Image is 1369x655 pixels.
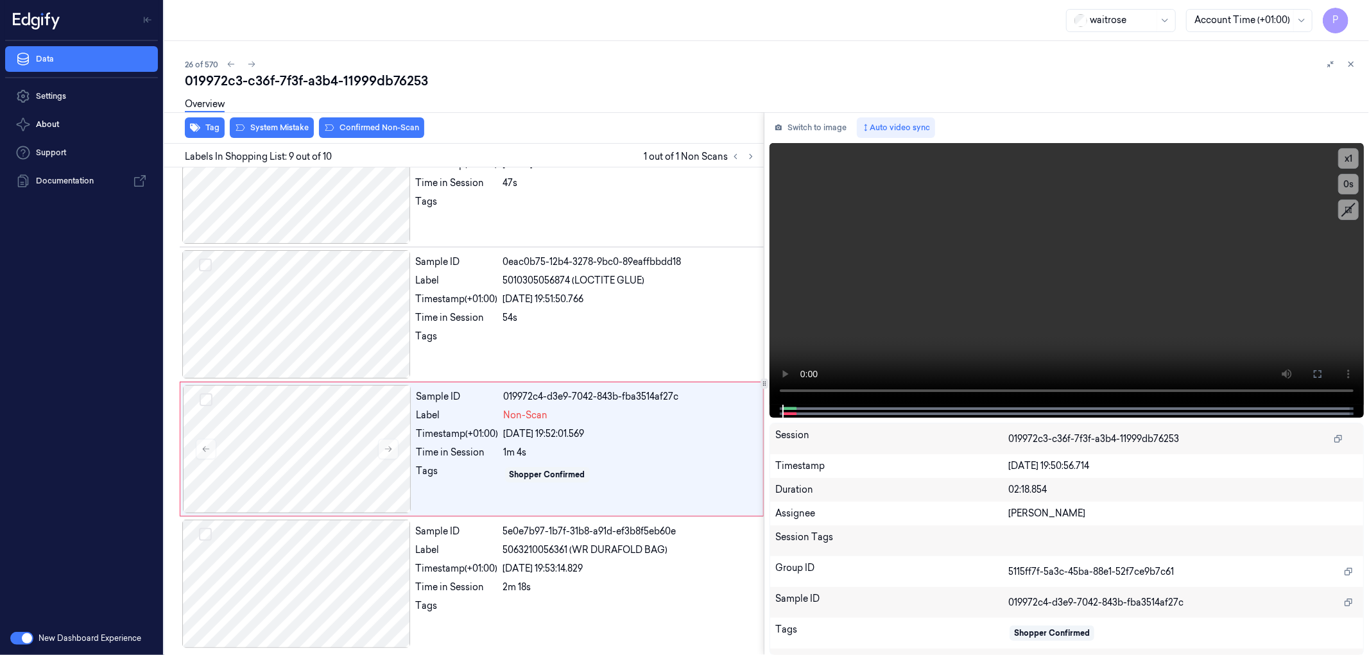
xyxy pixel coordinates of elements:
[1008,565,1174,579] span: 5115ff7f-5a3c-45ba-88e1-52f7ce9b7c61
[416,293,498,306] div: Timestamp (+01:00)
[503,581,756,594] div: 2m 18s
[416,330,498,350] div: Tags
[5,83,158,109] a: Settings
[199,528,212,541] button: Select row
[1008,483,1358,497] div: 02:18.854
[5,168,158,194] a: Documentation
[1008,596,1184,609] span: 019972c4-d3e9-7042-843b-fba3514af27c
[417,446,499,459] div: Time in Session
[1338,174,1359,194] button: 0s
[1008,459,1358,473] div: [DATE] 19:50:56.714
[185,150,332,164] span: Labels In Shopping List: 9 out of 10
[775,459,1008,473] div: Timestamp
[770,117,852,138] button: Switch to image
[417,427,499,441] div: Timestamp (+01:00)
[185,98,225,112] a: Overview
[1323,8,1348,33] button: P
[200,393,212,406] button: Select row
[199,259,212,271] button: Select row
[230,117,314,138] button: System Mistake
[416,581,498,594] div: Time in Session
[503,562,756,575] div: [DATE] 19:53:14.829
[1008,507,1358,520] div: [PERSON_NAME]
[775,592,1008,613] div: Sample ID
[510,469,585,481] div: Shopper Confirmed
[416,274,498,287] div: Label
[503,311,756,325] div: 54s
[775,623,1008,643] div: Tags
[775,483,1008,497] div: Duration
[5,46,158,72] a: Data
[416,525,498,538] div: Sample ID
[185,117,225,138] button: Tag
[504,390,755,404] div: 019972c4-d3e9-7042-843b-fba3514af27c
[504,427,755,441] div: [DATE] 19:52:01.569
[416,176,498,190] div: Time in Session
[417,464,499,485] div: Tags
[504,409,548,422] span: Non-Scan
[775,507,1008,520] div: Assignee
[417,409,499,422] div: Label
[416,255,498,269] div: Sample ID
[775,561,1008,582] div: Group ID
[417,390,499,404] div: Sample ID
[857,117,935,138] button: Auto video sync
[416,543,498,557] div: Label
[5,112,158,137] button: About
[503,255,756,269] div: 0eac0b75-12b4-3278-9bc0-89eaffbbdd18
[644,149,759,164] span: 1 out of 1 Non Scans
[503,525,756,538] div: 5e0e7b97-1b7f-31b8-a91d-ef3b8f5eb60e
[416,562,498,575] div: Timestamp (+01:00)
[5,140,158,166] a: Support
[416,599,498,620] div: Tags
[185,59,218,70] span: 26 of 570
[416,311,498,325] div: Time in Session
[775,429,1008,449] div: Session
[503,543,668,557] span: 5063210056361 (WR DURAFOLD BAG)
[1014,627,1090,639] div: Shopper Confirmed
[503,274,645,287] span: 5010305056874 (LOCTITE GLUE)
[319,117,424,138] button: Confirmed Non-Scan
[1338,148,1359,169] button: x1
[503,176,756,190] div: 47s
[775,531,1008,551] div: Session Tags
[137,10,158,30] button: Toggle Navigation
[504,446,755,459] div: 1m 4s
[503,293,756,306] div: [DATE] 19:51:50.766
[1008,432,1179,446] span: 019972c3-c36f-7f3f-a3b4-11999db76253
[185,72,1359,90] div: 019972c3-c36f-7f3f-a3b4-11999db76253
[416,195,498,216] div: Tags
